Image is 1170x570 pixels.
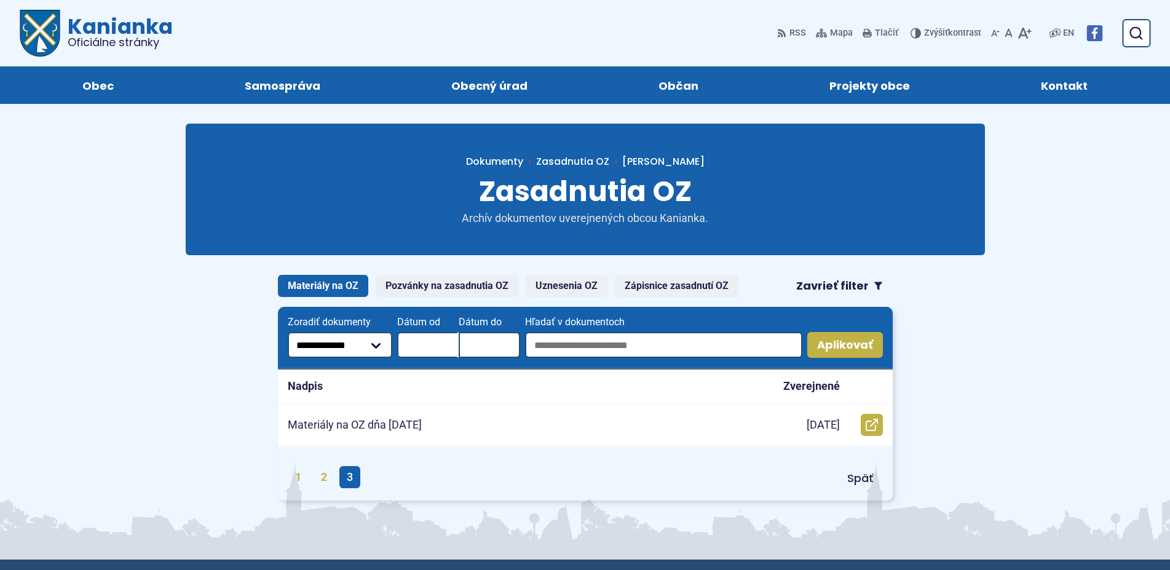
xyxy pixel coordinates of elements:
input: Dátum od [397,332,459,358]
p: [DATE] [807,418,840,432]
span: Kontakt [1041,66,1088,104]
a: RSS [777,20,808,46]
a: Občan [606,66,752,104]
a: Obec [30,66,167,104]
button: Tlačiť [860,20,901,46]
span: Kanianka [60,16,173,48]
span: Dátum od [397,317,459,328]
span: Projekty obce [829,66,910,104]
a: 2 [314,466,334,488]
img: Prejsť na Facebook stránku [1086,25,1102,41]
a: Späť [837,467,883,489]
p: Archív dokumentov uverejnených obcou Kanianka. [438,212,733,226]
button: Zvýšiťkontrast [911,20,984,46]
a: Uznesenia OZ [526,275,607,297]
a: [PERSON_NAME] [609,154,705,168]
span: Zvýšiť [924,28,948,38]
a: Kontakt [987,66,1140,104]
span: EN [1063,26,1074,41]
button: Aplikovať [807,332,883,358]
span: Späť [847,470,873,486]
button: Nastaviť pôvodnú veľkosť písma [1002,20,1015,46]
a: Logo Kanianka, prejsť na domovskú stránku. [20,10,173,57]
a: Samospráva [192,66,374,104]
a: Zápisnice zasadnutí OZ [615,275,738,297]
span: Obec [82,66,114,104]
span: [PERSON_NAME] [622,154,705,168]
span: RSS [789,26,806,41]
a: EN [1061,26,1077,41]
a: Zasadnutia OZ [536,154,609,168]
span: Dátum do [459,317,520,328]
p: Materiály na OZ dňa [DATE] [288,418,422,432]
span: Dokumenty [466,154,523,168]
span: Zoradiť dokumenty [288,317,393,328]
a: Pozvánky na zasadnutia OZ [376,275,518,297]
span: Mapa [830,26,853,41]
button: Zavrieť filter [786,275,893,297]
span: kontrast [924,28,981,39]
a: Materiály na OZ [278,275,368,297]
a: Obecný úrad [398,66,581,104]
span: Zavrieť filter [796,279,869,293]
button: Zväčšiť veľkosť písma [1015,20,1034,46]
a: Projekty obce [776,66,963,104]
span: 3 [339,466,360,488]
a: Mapa [813,20,855,46]
button: Zmenšiť veľkosť písma [989,20,1002,46]
span: Oficiálne stránky [68,37,173,48]
span: Občan [658,66,698,104]
input: Dátum do [459,332,520,358]
a: 1 [288,466,309,488]
span: Zasadnutia OZ [479,172,692,211]
input: Hľadať v dokumentoch [525,332,802,358]
span: Obecný úrad [451,66,528,104]
span: Tlačiť [875,28,898,39]
a: Dokumenty [466,154,536,168]
span: Samospráva [245,66,320,104]
select: Zoradiť dokumenty [288,332,393,358]
img: Prejsť na domovskú stránku [20,10,60,57]
span: Hľadať v dokumentoch [525,317,802,328]
p: Zverejnené [783,379,840,394]
p: Nadpis [288,379,323,394]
